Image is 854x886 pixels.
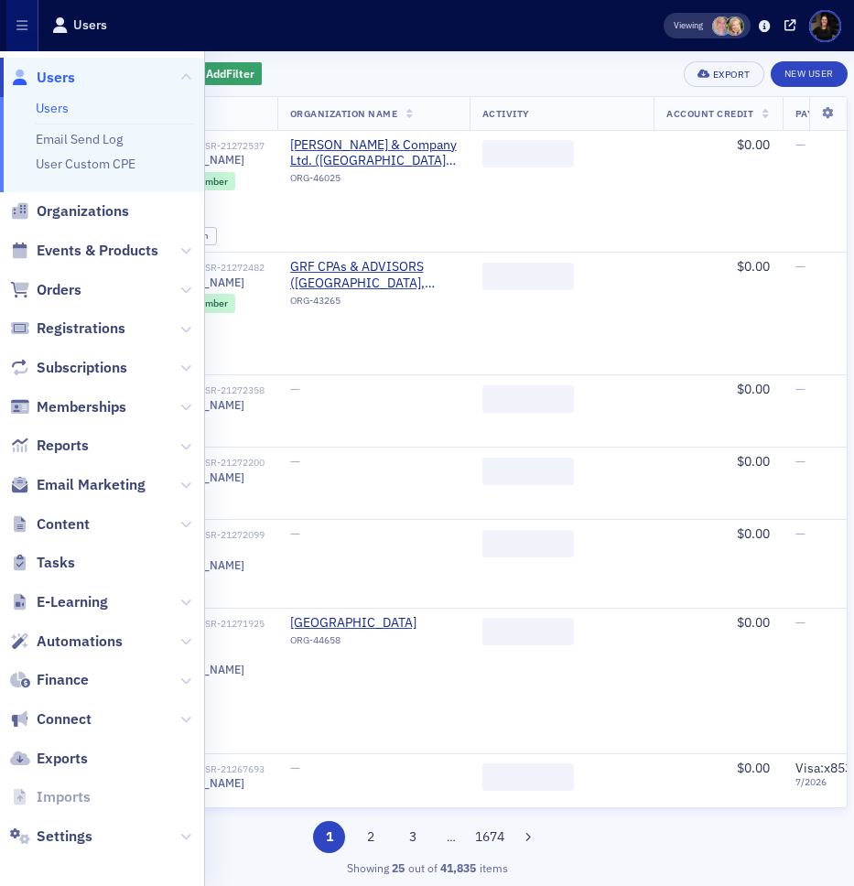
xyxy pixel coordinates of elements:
[771,61,848,87] a: New User
[37,68,75,88] span: Users
[809,10,841,42] span: Profile
[795,258,805,275] span: —
[37,632,123,652] span: Automations
[666,107,753,120] span: Account Credit
[199,618,265,630] div: USR-21271925
[36,100,69,116] a: Users
[36,131,123,147] a: Email Send Log
[396,821,428,853] button: 3
[482,140,574,167] span: ‌
[10,397,126,417] a: Memberships
[737,614,770,631] span: $0.00
[290,615,457,632] span: Towson University
[199,529,265,541] div: USR-21272099
[795,453,805,470] span: —
[290,615,457,632] a: [GEOGRAPHIC_DATA]
[164,384,265,396] div: USR-21272358
[36,156,135,172] a: User Custom CPE
[290,137,457,169] a: [PERSON_NAME] & Company Ltd. ([GEOGRAPHIC_DATA], [GEOGRAPHIC_DATA])
[795,614,805,631] span: —
[290,137,457,169] span: Cohen & Company Ltd. (Towson, MD)
[10,749,88,769] a: Exports
[10,553,75,573] a: Tasks
[795,381,805,397] span: —
[290,259,457,291] span: GRF CPAs & ADVISORS (Bethesda, MD)
[737,453,770,470] span: $0.00
[482,458,574,485] span: ‌
[37,787,91,807] span: Imports
[10,632,123,652] a: Automations
[795,136,805,153] span: —
[795,525,805,542] span: —
[10,514,90,535] a: Content
[737,258,770,275] span: $0.00
[37,241,158,261] span: Events & Products
[37,670,89,690] span: Finance
[37,319,125,339] span: Registrations
[37,201,129,221] span: Organizations
[290,634,457,653] div: ORG-44658
[164,262,265,274] div: USR-21272482
[713,70,751,80] div: Export
[290,453,300,470] span: —
[37,592,108,612] span: E-Learning
[10,319,125,339] a: Registrations
[737,760,770,776] span: $0.00
[37,280,81,300] span: Orders
[37,475,146,495] span: Email Marketing
[438,859,480,876] strong: 41,835
[188,62,263,85] button: AddFilter
[10,670,89,690] a: Finance
[473,821,505,853] button: 1674
[290,381,300,397] span: —
[10,358,127,378] a: Subscriptions
[37,397,126,417] span: Memberships
[290,760,300,776] span: —
[290,259,457,291] a: GRF CPAs & ADVISORS ([GEOGRAPHIC_DATA], [GEOGRAPHIC_DATA])
[10,201,129,221] a: Organizations
[684,61,763,87] button: Export
[164,140,265,152] div: USR-21272537
[290,295,457,313] div: ORG-43265
[10,475,146,495] a: Email Marketing
[712,16,731,36] span: Dee Sullivan
[37,827,92,847] span: Settings
[73,16,107,34] h1: Users
[37,358,127,378] span: Subscriptions
[313,821,345,853] button: 1
[290,172,457,190] div: ORG-46025
[10,436,89,456] a: Reports
[737,136,770,153] span: $0.00
[10,280,81,300] a: Orders
[206,65,254,81] span: Add Filter
[6,859,848,876] div: Showing out of items
[37,514,90,535] span: Content
[10,68,75,88] a: Users
[674,19,703,32] span: Viewing
[37,553,75,573] span: Tasks
[290,107,398,120] span: Organization Name
[482,107,530,120] span: Activity
[37,749,88,769] span: Exports
[10,787,91,807] a: Imports
[37,436,89,456] span: Reports
[482,263,574,290] span: ‌
[10,241,158,261] a: Events & Products
[725,16,744,36] span: Rebekah Olson
[164,763,265,775] div: USR-21267693
[10,592,108,612] a: E-Learning
[482,618,574,645] span: ‌
[737,381,770,397] span: $0.00
[482,763,574,791] span: ‌
[737,525,770,542] span: $0.00
[482,385,574,413] span: ‌
[10,709,92,729] a: Connect
[10,827,92,847] a: Settings
[438,828,464,845] span: …
[37,709,92,729] span: Connect
[355,821,387,853] button: 2
[482,530,574,557] span: ‌
[389,859,408,876] strong: 25
[290,525,300,542] span: —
